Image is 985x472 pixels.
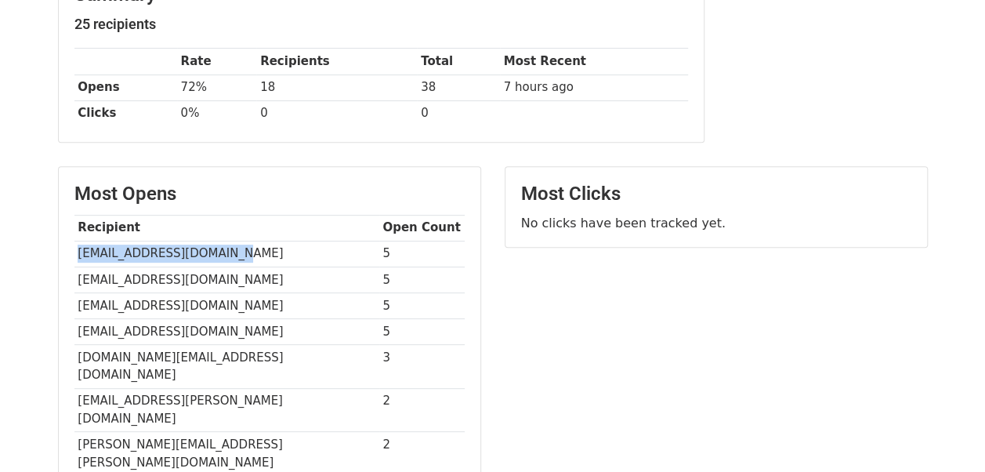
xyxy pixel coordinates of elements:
td: 3 [379,345,465,389]
td: [EMAIL_ADDRESS][DOMAIN_NAME] [74,267,379,292]
td: 5 [379,241,465,267]
td: 5 [379,267,465,292]
iframe: Chat Widget [907,397,985,472]
td: 72% [177,74,257,100]
td: [DOMAIN_NAME][EMAIL_ADDRESS][DOMAIN_NAME] [74,345,379,389]
td: 5 [379,292,465,318]
td: 0 [256,100,417,126]
td: [EMAIL_ADDRESS][DOMAIN_NAME] [74,241,379,267]
th: Open Count [379,215,465,241]
th: Recipient [74,215,379,241]
td: 0% [177,100,257,126]
td: 38 [417,74,500,100]
p: No clicks have been tracked yet. [521,215,911,231]
td: [EMAIL_ADDRESS][DOMAIN_NAME] [74,292,379,318]
th: Recipients [256,49,417,74]
th: Most Recent [500,49,688,74]
th: Clicks [74,100,177,126]
h3: Most Clicks [521,183,911,205]
th: Total [417,49,500,74]
th: Opens [74,74,177,100]
td: [EMAIL_ADDRESS][PERSON_NAME][DOMAIN_NAME] [74,388,379,432]
td: 18 [256,74,417,100]
td: 0 [417,100,500,126]
h5: 25 recipients [74,16,688,33]
h3: Most Opens [74,183,465,205]
th: Rate [177,49,257,74]
td: [EMAIL_ADDRESS][DOMAIN_NAME] [74,318,379,344]
td: 2 [379,388,465,432]
td: 5 [379,318,465,344]
td: 7 hours ago [500,74,688,100]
